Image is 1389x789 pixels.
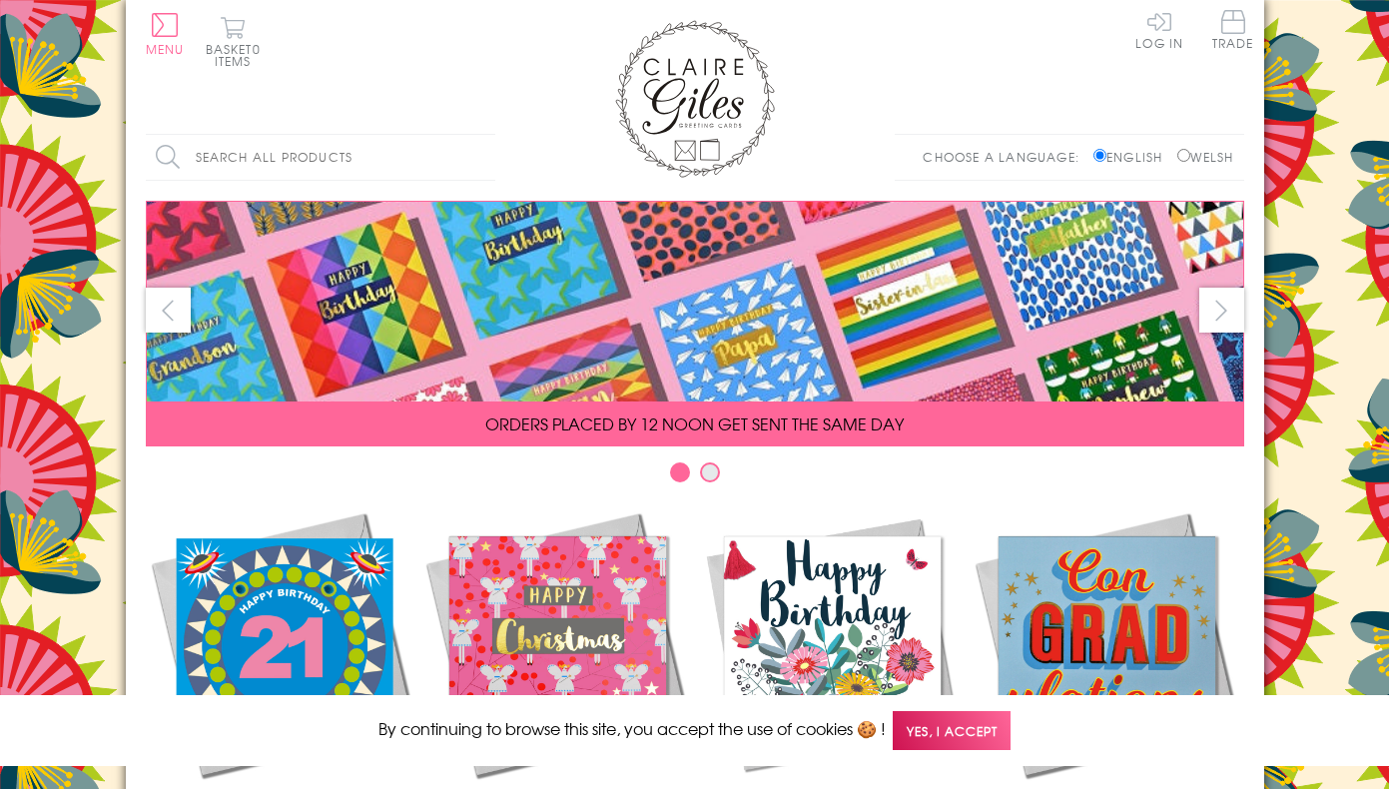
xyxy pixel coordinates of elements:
button: Menu [146,13,185,55]
button: prev [146,288,191,333]
span: Trade [1212,10,1254,49]
input: Search all products [146,135,495,180]
label: English [1093,148,1172,166]
span: Menu [146,40,185,58]
span: Yes, I accept [893,711,1011,750]
label: Welsh [1177,148,1234,166]
button: Carousel Page 2 [700,462,720,482]
input: Welsh [1177,149,1190,162]
input: English [1093,149,1106,162]
button: Carousel Page 1 (Current Slide) [670,462,690,482]
div: Carousel Pagination [146,461,1244,492]
span: 0 items [215,40,261,70]
p: Choose a language: [923,148,1089,166]
img: Claire Giles Greetings Cards [615,20,775,178]
button: Basket0 items [206,16,261,67]
input: Search [475,135,495,180]
span: ORDERS PLACED BY 12 NOON GET SENT THE SAME DAY [485,411,904,435]
button: next [1199,288,1244,333]
a: Log In [1135,10,1183,49]
a: Trade [1212,10,1254,53]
